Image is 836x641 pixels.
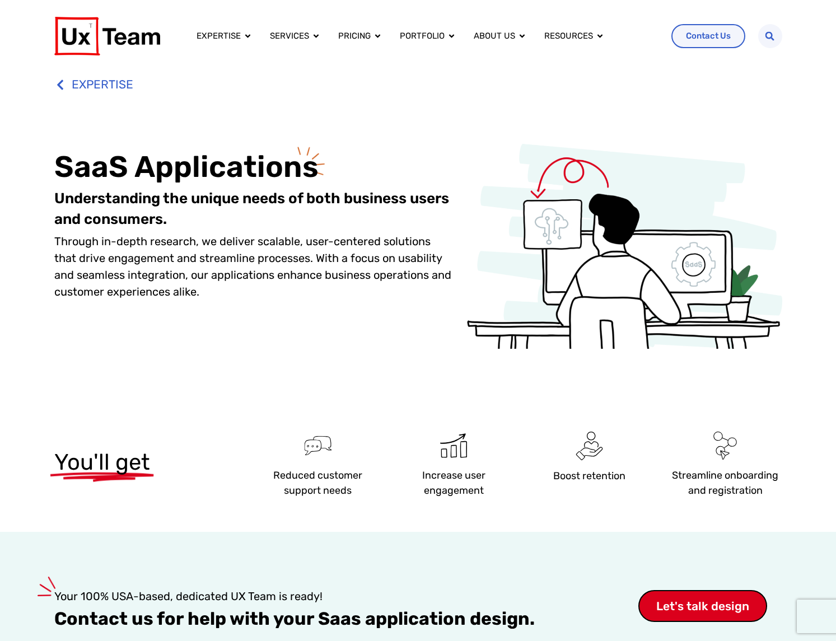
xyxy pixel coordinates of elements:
a: Portfolio [400,30,445,43]
a: Pricing [338,30,371,43]
a: About us [474,30,515,43]
a: Contact Us [671,24,745,48]
div: Menu Toggle [188,25,662,47]
a: Services [270,30,309,43]
img: UX Team Logo [54,17,160,55]
p: Contact us for help with your Saas application design. [54,610,638,627]
span: EXPERTISE [69,72,133,97]
span: Let's talk design [656,600,749,612]
span: You'll get [54,450,150,475]
a: EXPERTISE [54,72,782,97]
p: Your 100% USA-based, dedicated UX Team is ready! [54,588,638,605]
p: Increase user engagement [397,468,510,498]
p: Through in-depth research, we deliver scalable, user-centered solutions that drive engagement and... [54,233,455,300]
span: Contact Us [686,32,731,40]
a: Expertise [197,30,241,43]
p: Understanding the unique needs of both business users and consumers. [54,188,455,230]
p: Boost retention [533,469,646,484]
a: Let's talk design [638,590,767,622]
nav: Menu [188,25,662,47]
div: Search [758,24,782,48]
h1: SaaS Applications [54,148,455,185]
a: Resources [544,30,593,43]
p: Reduced customer support needs [261,468,375,498]
p: Streamline onboarding and registration [669,468,782,498]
